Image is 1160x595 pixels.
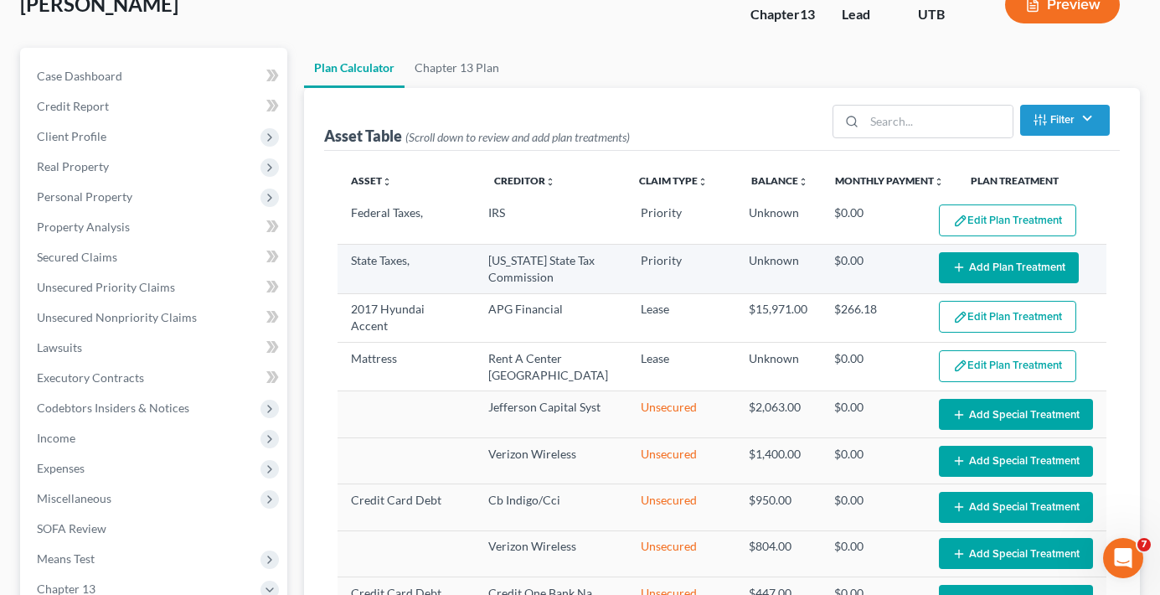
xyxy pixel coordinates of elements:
[939,301,1076,333] button: Edit Plan Treatment
[939,204,1076,236] button: Edit Plan Treatment
[627,530,735,577] td: Unsecured
[953,214,967,228] img: edit-pencil-c1479a1de80d8dea1e2430c2f745a3c6a07e9d7aa2eeffe225670001d78357a8.svg
[627,198,735,245] td: Priority
[735,293,821,342] td: $15,971.00
[798,177,808,187] i: unfold_more
[37,491,111,505] span: Miscellaneous
[37,310,197,324] span: Unsecured Nonpriority Claims
[475,484,627,530] td: Cb Indigo/Cci
[939,350,1076,382] button: Edit Plan Treatment
[23,61,287,91] a: Case Dashboard
[405,130,630,144] span: (Scroll down to review and add plan treatments)
[338,343,475,391] td: Mattress
[735,245,821,293] td: Unknown
[939,252,1079,283] button: Add Plan Treatment
[23,514,287,544] a: SOFA Review
[821,198,925,245] td: $0.00
[627,391,735,437] td: Unsecured
[37,159,109,173] span: Real Property
[953,359,967,373] img: edit-pencil-c1479a1de80d8dea1e2430c2f745a3c6a07e9d7aa2eeffe225670001d78357a8.svg
[37,370,144,385] span: Executory Contracts
[475,391,627,437] td: Jefferson Capital Syst
[842,5,891,24] div: Lead
[23,363,287,393] a: Executory Contracts
[37,280,175,294] span: Unsecured Priority Claims
[735,343,821,391] td: Unknown
[545,177,555,187] i: unfold_more
[939,492,1093,523] button: Add Special Treatment
[304,48,405,88] a: Plan Calculator
[735,391,821,437] td: $2,063.00
[37,129,106,143] span: Client Profile
[405,48,509,88] a: Chapter 13 Plan
[1137,538,1151,551] span: 7
[37,431,75,445] span: Income
[23,272,287,303] a: Unsecured Priority Claims
[37,521,106,535] span: SOFA Review
[475,343,627,391] td: Rent A Center [GEOGRAPHIC_DATA]
[698,177,708,187] i: unfold_more
[864,106,1013,137] input: Search...
[821,293,925,342] td: $266.18
[37,189,132,204] span: Personal Property
[821,343,925,391] td: $0.00
[338,245,475,293] td: State Taxes,
[735,530,821,577] td: $804.00
[37,551,95,566] span: Means Test
[934,177,944,187] i: unfold_more
[835,174,944,187] a: Monthly Paymentunfold_more
[627,343,735,391] td: Lease
[821,530,925,577] td: $0.00
[324,126,630,146] div: Asset Table
[23,91,287,122] a: Credit Report
[23,333,287,363] a: Lawsuits
[627,245,735,293] td: Priority
[338,293,475,342] td: 2017 Hyundai Accent
[351,174,392,187] a: Assetunfold_more
[800,6,815,22] span: 13
[627,293,735,342] td: Lease
[939,538,1093,569] button: Add Special Treatment
[475,198,627,245] td: IRS
[475,293,627,342] td: APG Financial
[751,174,808,187] a: Balanceunfold_more
[939,399,1093,430] button: Add Special Treatment
[735,484,821,530] td: $950.00
[821,437,925,484] td: $0.00
[735,437,821,484] td: $1,400.00
[37,220,130,234] span: Property Analysis
[475,437,627,484] td: Verizon Wireless
[37,340,82,354] span: Lawsuits
[627,484,735,530] td: Unsecured
[1103,538,1143,578] iframe: Intercom live chat
[23,212,287,242] a: Property Analysis
[953,310,967,324] img: edit-pencil-c1479a1de80d8dea1e2430c2f745a3c6a07e9d7aa2eeffe225670001d78357a8.svg
[957,164,1106,198] th: Plan Treatment
[750,5,815,24] div: Chapter
[821,484,925,530] td: $0.00
[23,303,287,333] a: Unsecured Nonpriority Claims
[821,245,925,293] td: $0.00
[23,242,287,272] a: Secured Claims
[939,446,1093,477] button: Add Special Treatment
[37,250,117,264] span: Secured Claims
[475,530,627,577] td: Verizon Wireless
[338,198,475,245] td: Federal Taxes,
[382,177,392,187] i: unfold_more
[37,461,85,475] span: Expenses
[494,174,555,187] a: Creditorunfold_more
[37,99,109,113] span: Credit Report
[821,391,925,437] td: $0.00
[37,69,122,83] span: Case Dashboard
[338,484,475,530] td: Credit Card Debt
[1020,105,1110,136] button: Filter
[37,401,189,415] span: Codebtors Insiders & Notices
[918,5,978,24] div: UTB
[475,245,627,293] td: [US_STATE] State Tax Commission
[627,437,735,484] td: Unsecured
[735,198,821,245] td: Unknown
[639,174,708,187] a: Claim Typeunfold_more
